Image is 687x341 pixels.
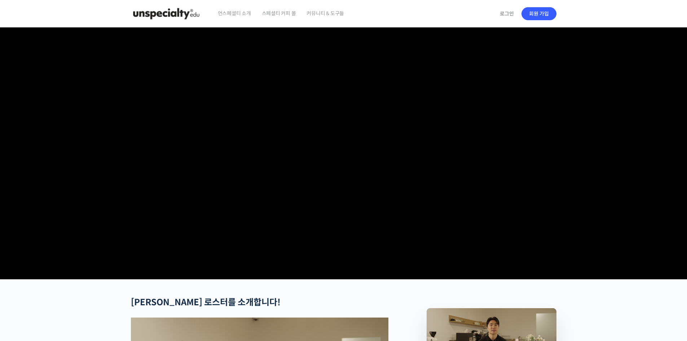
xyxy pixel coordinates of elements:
a: 회원 가입 [521,7,556,20]
a: 로그인 [496,5,518,22]
h2: [PERSON_NAME] 로스터를 소개합니다! [131,297,388,308]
